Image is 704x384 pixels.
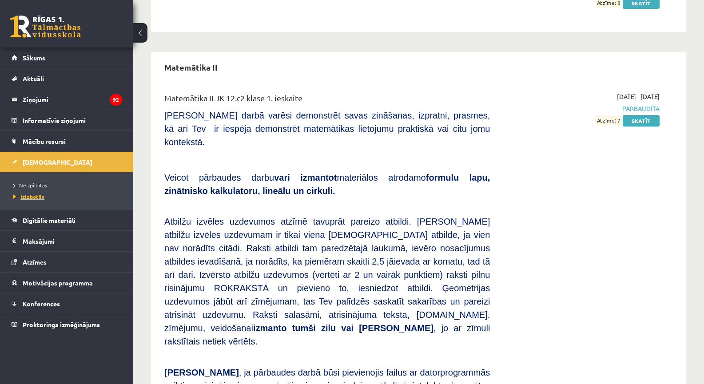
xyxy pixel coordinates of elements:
[12,210,122,230] a: Digitālie materiāli
[253,323,287,333] b: izmanto
[12,131,122,151] a: Mācību resursi
[12,110,122,131] a: Informatīvie ziņojumi
[23,110,122,131] legend: Informatīvie ziņojumi
[12,273,122,293] a: Motivācijas programma
[12,152,122,172] a: [DEMOGRAPHIC_DATA]
[292,323,434,333] b: tumši zilu vai [PERSON_NAME]
[13,193,44,200] span: Izlabotās
[23,258,47,266] span: Atzīmes
[274,173,337,182] b: vari izmantot
[23,279,93,287] span: Motivācijas programma
[164,173,490,196] span: Veicot pārbaudes darbu materiālos atrodamo
[12,48,122,68] a: Sākums
[23,137,66,145] span: Mācību resursi
[164,217,490,346] span: Atbilžu izvēles uzdevumos atzīmē tavuprāt pareizo atbildi. [PERSON_NAME] atbilžu izvēles uzdevuma...
[164,111,490,147] span: [PERSON_NAME] darbā varēsi demonstrēt savas zināšanas, izpratni, prasmes, kā arī Tev ir iespēja d...
[23,321,100,329] span: Proktoringa izmēģinājums
[12,252,122,272] a: Atzīmes
[623,115,660,127] a: Skatīt
[12,293,122,314] a: Konferences
[164,368,239,377] span: [PERSON_NAME]
[596,116,621,125] span: Atzīme: 7
[12,231,122,251] a: Maksājumi
[503,104,660,113] span: Pārbaudīta
[164,92,490,108] div: Matemātika II JK 12.c2 klase 1. ieskaite
[23,300,60,308] span: Konferences
[23,158,92,166] span: [DEMOGRAPHIC_DATA]
[23,54,45,62] span: Sākums
[23,89,122,110] legend: Ziņojumi
[13,193,124,201] a: Izlabotās
[23,216,76,224] span: Digitālie materiāli
[23,75,44,83] span: Aktuāli
[164,173,490,196] b: formulu lapu, zinātnisko kalkulatoru, lineālu un cirkuli.
[155,57,227,78] h2: Matemātika II
[12,68,122,89] a: Aktuāli
[110,94,122,106] i: 92
[23,231,122,251] legend: Maksājumi
[12,314,122,335] a: Proktoringa izmēģinājums
[13,181,124,189] a: Neizpildītās
[13,182,47,189] span: Neizpildītās
[12,89,122,110] a: Ziņojumi92
[617,92,660,101] span: [DATE] - [DATE]
[10,16,81,38] a: Rīgas 1. Tālmācības vidusskola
